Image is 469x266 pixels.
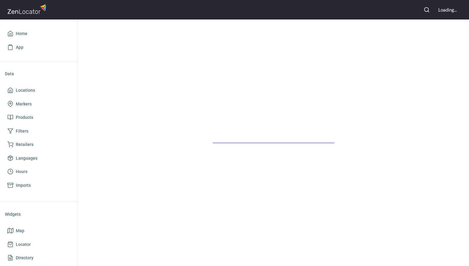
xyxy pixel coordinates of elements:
span: Filters [16,127,28,135]
span: Home [16,30,27,37]
span: Imports [16,182,31,189]
li: Data [5,66,73,81]
span: App [16,44,23,51]
li: Widgets [5,207,73,222]
span: Languages [16,154,37,162]
span: Hours [16,168,27,176]
a: Home [5,27,73,41]
div: Loading... [438,7,457,13]
span: Markers [16,100,32,108]
a: Retailers [5,138,73,151]
span: Retailers [16,141,33,148]
a: Languages [5,151,73,165]
a: Filters [5,124,73,138]
span: Products [16,114,33,121]
span: Directory [16,254,33,262]
a: Imports [5,179,73,192]
a: Locator [5,238,73,251]
a: Markers [5,97,73,111]
a: Products [5,111,73,124]
a: Map [5,224,73,238]
img: zenlocator [7,2,48,16]
a: Locations [5,83,73,97]
span: Locator [16,241,31,248]
span: Locations [16,87,35,94]
a: Directory [5,251,73,265]
a: App [5,41,73,54]
button: Search [420,3,433,16]
a: Hours [5,165,73,179]
span: Map [16,227,24,235]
